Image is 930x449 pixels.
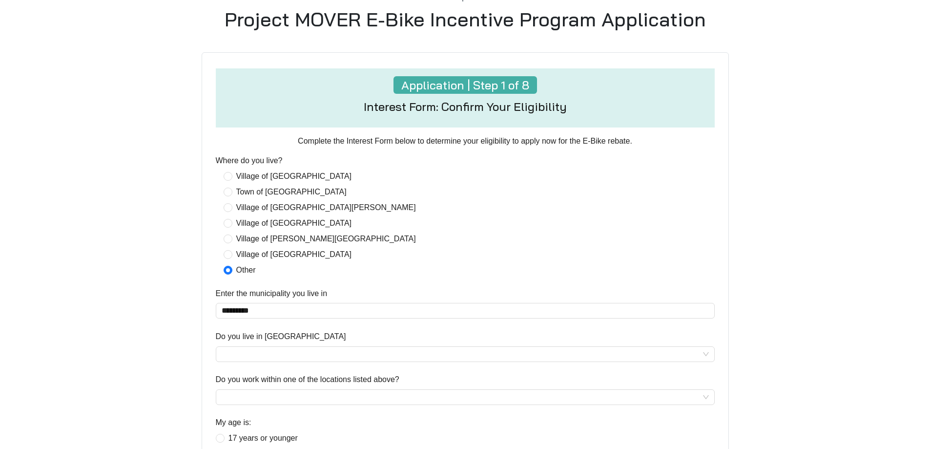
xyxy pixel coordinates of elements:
label: Do you live in Westchester County [216,331,346,342]
span: Village of [GEOGRAPHIC_DATA] [232,171,356,182]
label: My age is: [216,417,251,428]
label: Where do you live? [216,155,283,167]
label: Do you work within one of the locations listed above? [216,374,399,385]
h1: Project MOVER E-Bike Incentive Program Application [155,7,776,31]
span: Town of [GEOGRAPHIC_DATA] [232,186,351,198]
span: Village of [GEOGRAPHIC_DATA] [232,249,356,260]
h4: Application | Step 1 of 8 [393,76,537,94]
label: Enter the municipality you live in [216,288,328,299]
span: Village of [GEOGRAPHIC_DATA] [232,217,356,229]
h4: Interest Form: Confirm Your Eligibility [364,100,567,114]
input: Enter the municipality you live in [216,303,715,319]
span: Other [232,264,260,276]
span: Village of [GEOGRAPHIC_DATA][PERSON_NAME] [232,202,420,214]
p: Complete the Interest Form below to determine your eligibility to apply now for the E-Bike rebate. [216,135,715,147]
span: 17 years or younger [225,432,302,444]
span: Village of [PERSON_NAME][GEOGRAPHIC_DATA] [232,233,420,245]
